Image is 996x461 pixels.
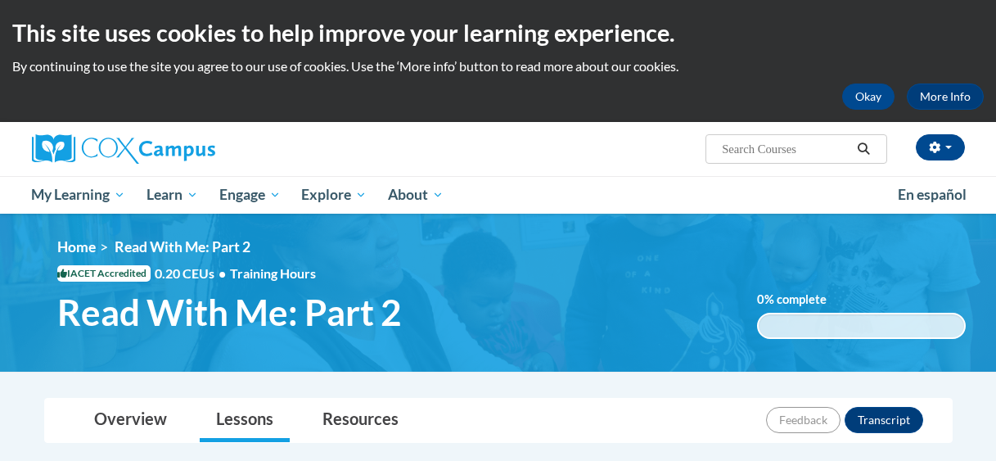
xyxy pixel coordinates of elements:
a: Explore [291,176,377,214]
span: Explore [301,185,367,205]
span: Read With Me: Part 2 [115,238,250,255]
span: Engage [219,185,281,205]
a: My Learning [21,176,137,214]
a: About [377,176,454,214]
label: % complete [757,291,851,309]
span: Read With Me: Part 2 [57,291,402,334]
p: By continuing to use the site you agree to our use of cookies. Use the ‘More info’ button to read... [12,57,984,75]
span: My Learning [31,185,125,205]
span: • [219,265,226,281]
span: About [388,185,444,205]
a: Home [57,238,96,255]
a: Resources [306,399,415,442]
h2: This site uses cookies to help improve your learning experience. [12,16,984,49]
input: Search Courses [720,139,851,159]
div: Main menu [20,176,977,214]
span: En español [898,186,967,203]
button: Feedback [766,407,841,433]
button: Account Settings [916,134,965,160]
span: 0 [757,292,764,306]
span: IACET Accredited [57,265,151,282]
a: Engage [209,176,291,214]
a: Cox Campus [32,134,327,164]
i:  [856,143,871,156]
span: Learn [146,185,198,205]
button: Okay [842,84,895,110]
a: Overview [78,399,183,442]
a: More Info [907,84,984,110]
img: Cox Campus [32,134,215,164]
a: Learn [136,176,209,214]
a: En español [887,178,977,212]
span: 0.20 CEUs [155,264,230,282]
span: Training Hours [230,265,316,281]
a: Lessons [200,399,290,442]
button: Search [851,139,876,159]
button: Transcript [845,407,923,433]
